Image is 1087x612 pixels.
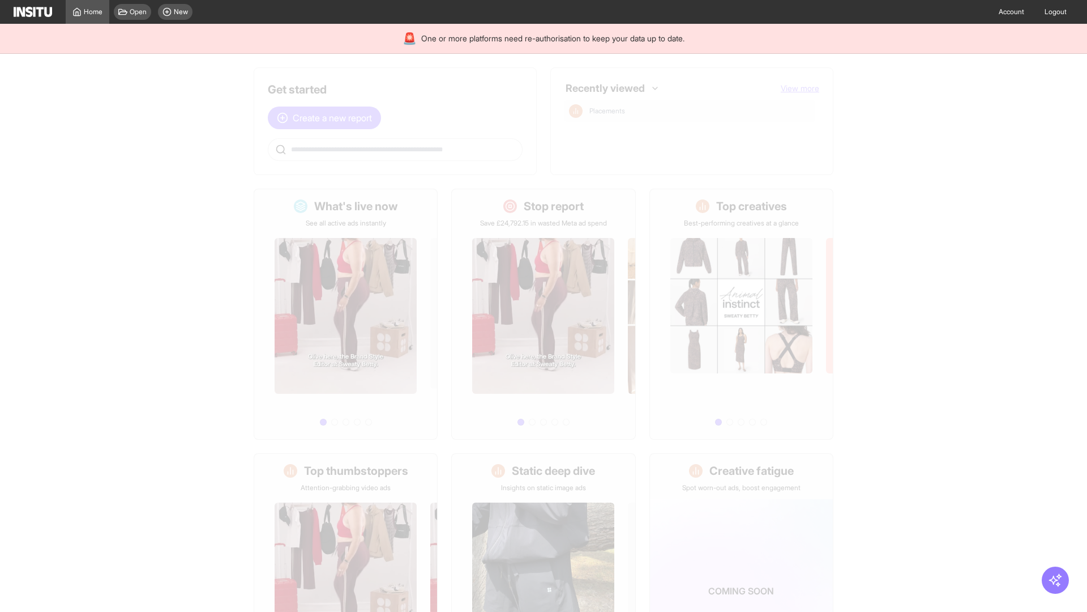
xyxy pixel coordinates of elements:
span: Open [130,7,147,16]
span: Home [84,7,102,16]
span: One or more platforms need re-authorisation to keep your data up to date. [421,33,684,44]
span: New [174,7,188,16]
div: 🚨 [403,31,417,46]
img: Logo [14,7,52,17]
